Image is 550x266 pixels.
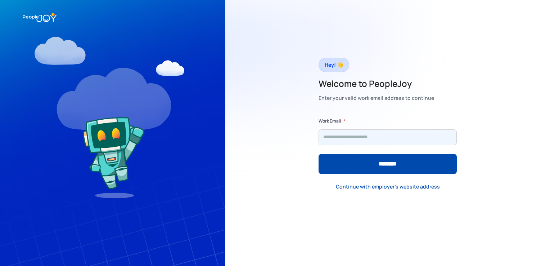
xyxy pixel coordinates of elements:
label: Work Email [319,118,341,125]
div: Hey! 👋 [325,60,343,70]
form: Form [319,118,457,174]
div: Enter your valid work email address to continue [319,93,434,103]
h2: Welcome to PeopleJoy [319,78,434,89]
div: Continue with employer's website address [336,183,440,190]
a: Continue with employer's website address [330,179,446,194]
